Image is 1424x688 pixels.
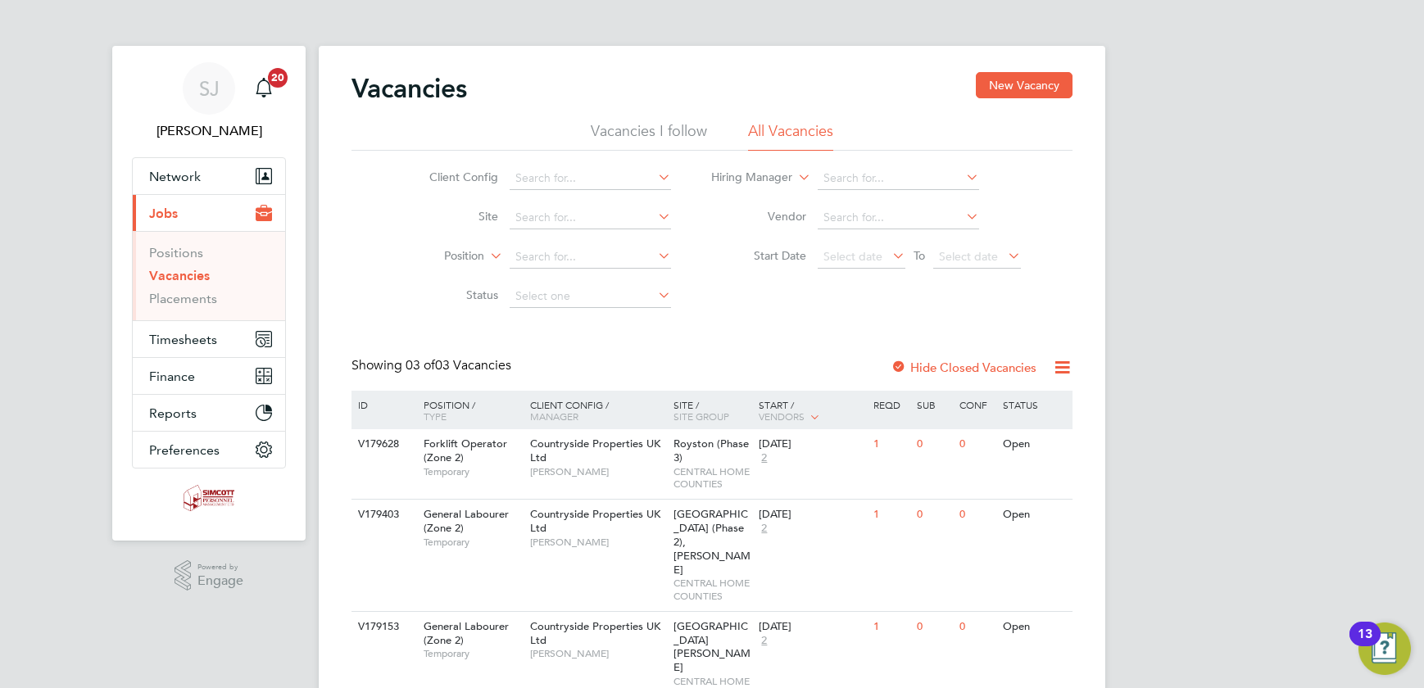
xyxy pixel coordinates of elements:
span: Temporary [424,536,522,549]
span: General Labourer (Zone 2) [424,507,509,535]
label: Status [404,287,498,302]
div: [DATE] [759,508,865,522]
span: 2 [759,634,769,648]
span: [PERSON_NAME] [530,465,665,478]
a: Powered byEngage [175,560,244,591]
input: Search for... [818,206,979,229]
button: Jobs [133,195,285,231]
span: CENTRAL HOME COUNTIES [673,465,751,491]
span: Powered by [197,560,243,574]
div: Open [999,429,1070,459]
input: Select one [510,285,671,308]
div: Conf [955,391,998,419]
div: Open [999,500,1070,530]
span: Site Group [673,410,729,423]
label: Site [404,209,498,224]
span: Type [424,410,447,423]
span: CENTRAL HOME COUNTIES [673,577,751,602]
div: 0 [955,612,998,642]
div: Showing [351,357,515,374]
button: Network [133,158,285,194]
span: Engage [197,574,243,588]
div: 13 [1358,634,1372,655]
span: Countryside Properties UK Ltd [530,507,660,535]
div: Jobs [133,231,285,320]
span: 2 [759,522,769,536]
button: Preferences [133,432,285,468]
div: 0 [955,500,998,530]
span: 20 [268,68,288,88]
div: 1 [869,429,912,459]
span: [PERSON_NAME] [530,536,665,549]
span: Finance [149,369,195,384]
a: SJ[PERSON_NAME] [132,62,286,141]
div: Start / [755,391,869,432]
button: New Vacancy [976,72,1073,98]
div: [DATE] [759,437,865,451]
span: Shaun Jex [132,121,286,141]
label: Client Config [404,170,498,184]
span: SJ [199,78,220,99]
div: 1 [869,612,912,642]
div: 0 [913,612,955,642]
span: Preferences [149,442,220,458]
a: Vacancies [149,268,210,283]
span: Reports [149,405,197,421]
a: Go to home page [132,485,286,511]
li: Vacancies I follow [591,121,707,151]
span: General Labourer (Zone 2) [424,619,509,647]
span: 03 of [406,357,435,373]
span: Countryside Properties UK Ltd [530,619,660,647]
div: 0 [955,429,998,459]
label: Position [390,248,484,265]
span: [GEOGRAPHIC_DATA][PERSON_NAME] [673,619,751,675]
span: To [909,245,930,266]
span: 2 [759,451,769,465]
div: Open [999,612,1070,642]
span: Vendors [759,410,805,423]
label: Vendor [712,209,806,224]
button: Finance [133,358,285,394]
input: Search for... [510,167,671,190]
span: [PERSON_NAME] [530,647,665,660]
h2: Vacancies [351,72,467,105]
div: Client Config / [526,391,669,430]
span: Temporary [424,465,522,478]
label: Hiring Manager [698,170,792,186]
div: [DATE] [759,620,865,634]
div: ID [354,391,411,419]
label: Hide Closed Vacancies [891,360,1036,375]
img: simcott-logo-retina.png [184,485,235,511]
a: Placements [149,291,217,306]
div: Site / [669,391,755,430]
span: Royston (Phase 3) [673,437,749,464]
div: Status [999,391,1070,419]
span: Timesheets [149,332,217,347]
div: Sub [913,391,955,419]
div: 0 [913,500,955,530]
span: Forklift Operator (Zone 2) [424,437,507,464]
div: V179153 [354,612,411,642]
nav: Main navigation [112,46,306,541]
span: 03 Vacancies [406,357,511,373]
span: Network [149,169,201,184]
li: All Vacancies [748,121,833,151]
input: Search for... [510,206,671,229]
input: Search for... [510,246,671,269]
a: Positions [149,245,203,260]
div: Reqd [869,391,912,419]
button: Open Resource Center, 13 new notifications [1358,622,1411,675]
span: Temporary [424,647,522,660]
div: V179403 [354,500,411,530]
span: Select date [939,249,998,264]
input: Search for... [818,167,979,190]
label: Start Date [712,248,806,263]
div: 0 [913,429,955,459]
a: 20 [247,62,280,115]
span: Manager [530,410,578,423]
button: Reports [133,395,285,431]
span: Countryside Properties UK Ltd [530,437,660,464]
span: Select date [823,249,882,264]
span: Jobs [149,206,178,221]
div: V179628 [354,429,411,459]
